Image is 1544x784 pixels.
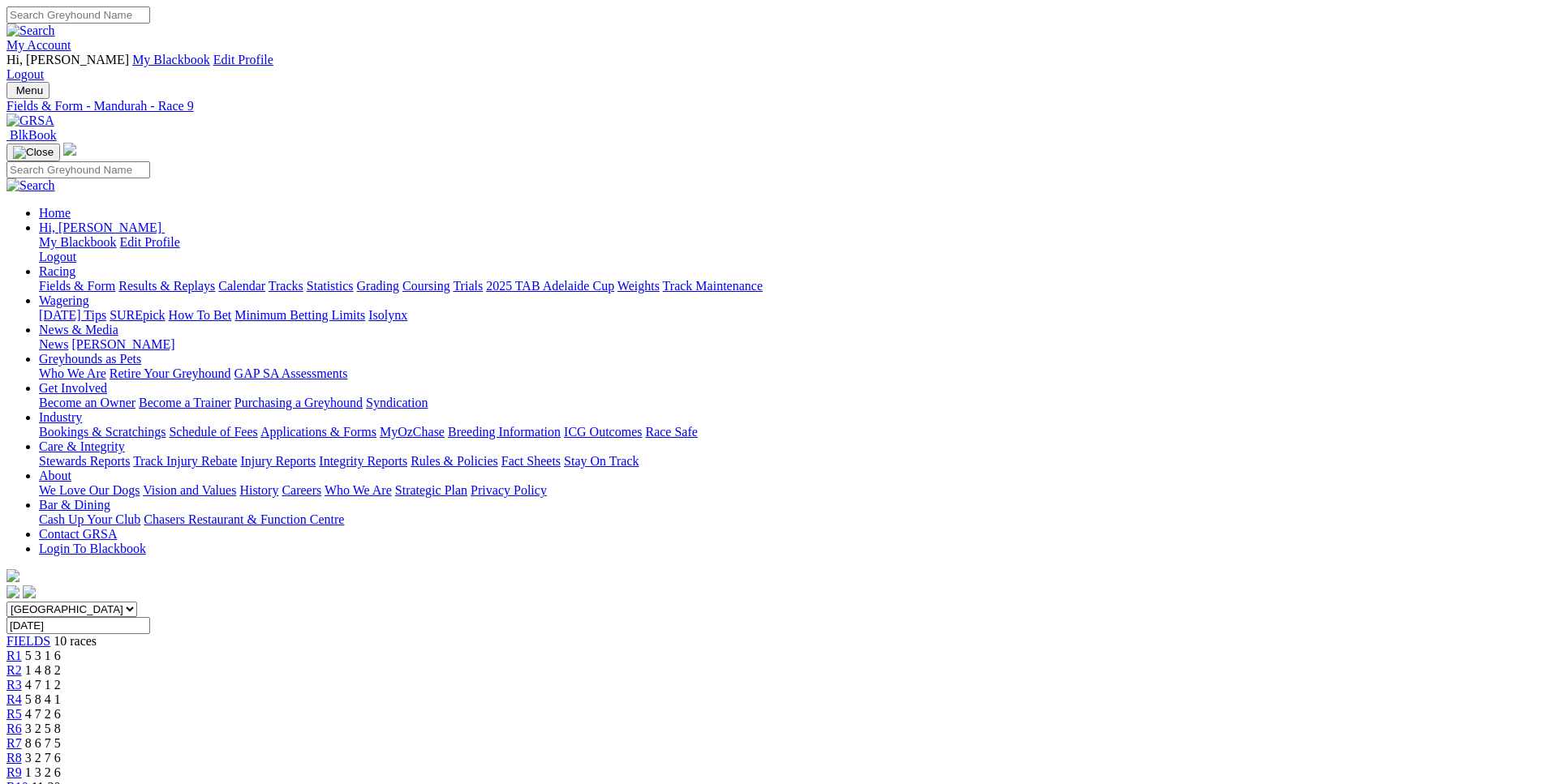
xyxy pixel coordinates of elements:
[39,483,140,497] a: We Love Our Dogs
[6,67,44,81] a: Logout
[39,469,71,482] a: About
[25,736,61,750] span: 8 6 7 5
[169,308,232,322] a: How To Bet
[39,264,75,278] a: Racing
[39,293,89,307] a: Wagering
[6,722,22,735] a: R6
[39,206,71,220] a: Home
[6,634,50,648] span: FIELDS
[39,279,1538,293] div: Racing
[16,84,43,96] span: Menu
[6,736,22,750] span: R7
[63,143,76,156] img: logo-grsa-white.png
[39,512,1538,527] div: Bar & Dining
[132,53,210,66] a: My Blackbook
[6,569,19,582] img: logo-grsa-white.png
[239,483,278,497] a: History
[325,483,392,497] a: Who We Are
[39,396,1538,410] div: Get Involved
[6,707,22,721] a: R5
[6,99,1538,114] a: Fields & Form - Mandurah - Race 9
[39,221,165,234] a: Hi, [PERSON_NAME]
[25,649,61,662] span: 5 3 1 6
[234,366,348,380] a: GAP SA Assessments
[39,308,106,322] a: [DATE] Tips
[39,250,76,263] a: Logout
[6,161,150,178] input: Search
[23,585,36,598] img: twitter.svg
[269,279,303,293] a: Tracks
[218,279,265,293] a: Calendar
[564,425,642,439] a: ICG Outcomes
[6,663,22,677] a: R2
[319,454,407,468] a: Integrity Reports
[307,279,354,293] a: Statistics
[39,235,1538,264] div: Hi, [PERSON_NAME]
[6,765,22,779] a: R9
[380,425,445,439] a: MyOzChase
[39,454,1538,469] div: Care & Integrity
[234,396,363,409] a: Purchasing a Greyhound
[25,722,61,735] span: 3 2 5 8
[6,751,22,765] span: R8
[54,634,97,648] span: 10 races
[39,381,107,395] a: Get Involved
[6,617,150,634] input: Select date
[501,454,561,468] a: Fact Sheets
[368,308,407,322] a: Isolynx
[240,454,316,468] a: Injury Reports
[139,396,231,409] a: Become a Trainer
[645,425,697,439] a: Race Safe
[39,221,161,234] span: Hi, [PERSON_NAME]
[110,308,165,322] a: SUREpick
[39,366,106,380] a: Who We Are
[25,765,61,779] span: 1 3 2 6
[39,425,166,439] a: Bookings & Scratchings
[39,410,82,424] a: Industry
[144,512,344,526] a: Chasers Restaurant & Function Centre
[39,396,135,409] a: Become an Owner
[39,308,1538,323] div: Wagering
[6,38,71,52] a: My Account
[39,352,141,366] a: Greyhounds as Pets
[6,114,54,128] img: GRSA
[6,144,60,161] button: Toggle navigation
[471,483,547,497] a: Privacy Policy
[25,692,61,706] span: 5 8 4 1
[13,146,54,159] img: Close
[6,585,19,598] img: facebook.svg
[25,707,61,721] span: 4 7 2 6
[71,337,174,351] a: [PERSON_NAME]
[6,692,22,706] a: R4
[39,235,117,249] a: My Blackbook
[564,454,639,468] a: Stay On Track
[6,82,49,99] button: Toggle navigation
[6,53,1538,82] div: My Account
[39,323,118,336] a: News & Media
[6,678,22,692] a: R3
[39,454,130,468] a: Stewards Reports
[39,498,110,512] a: Bar & Dining
[110,366,231,380] a: Retire Your Greyhound
[411,454,498,468] a: Rules & Policies
[25,751,61,765] span: 3 2 7 6
[39,439,125,453] a: Care & Integrity
[6,24,55,38] img: Search
[486,279,614,293] a: 2025 TAB Adelaide Cup
[366,396,428,409] a: Syndication
[402,279,450,293] a: Coursing
[39,512,140,526] a: Cash Up Your Club
[10,128,57,142] span: BlkBook
[25,678,61,692] span: 4 7 1 2
[448,425,561,439] a: Breeding Information
[133,454,237,468] a: Track Injury Rebate
[6,53,129,66] span: Hi, [PERSON_NAME]
[169,425,257,439] a: Schedule of Fees
[120,235,180,249] a: Edit Profile
[39,542,146,555] a: Login To Blackbook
